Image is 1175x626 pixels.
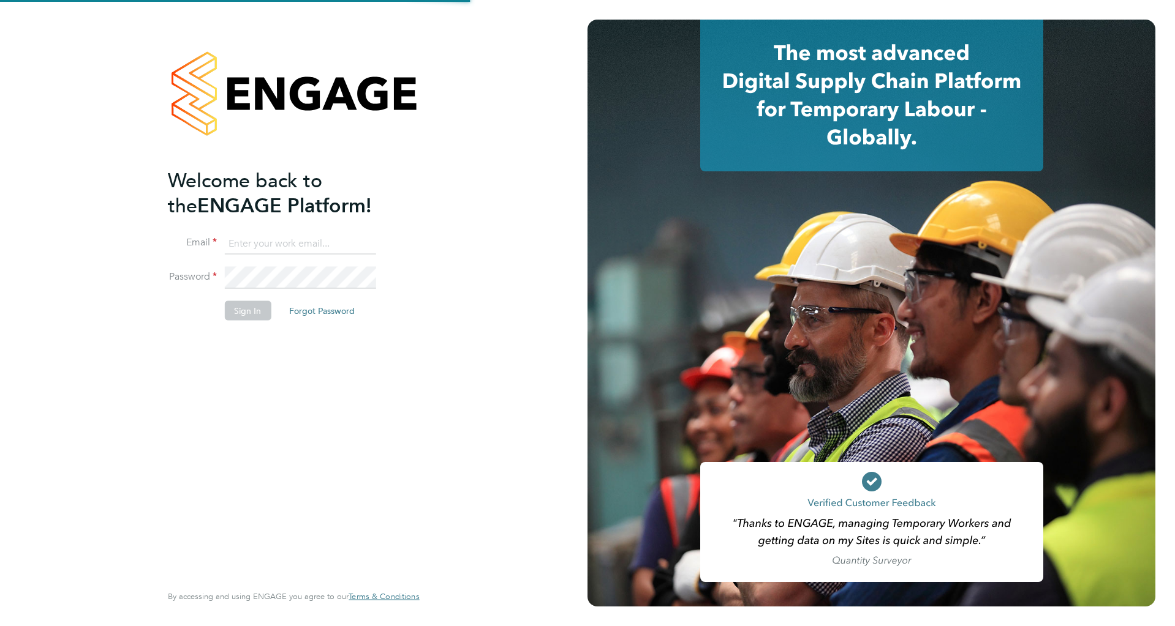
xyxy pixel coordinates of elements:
button: Forgot Password [279,301,365,321]
a: Terms & Conditions [349,592,419,602]
label: Password [168,270,217,283]
span: Welcome back to the [168,168,322,217]
h2: ENGAGE Platform! [168,168,407,218]
label: Email [168,236,217,249]
button: Sign In [224,301,271,321]
input: Enter your work email... [224,233,376,255]
span: By accessing and using ENGAGE you agree to our [168,591,419,602]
